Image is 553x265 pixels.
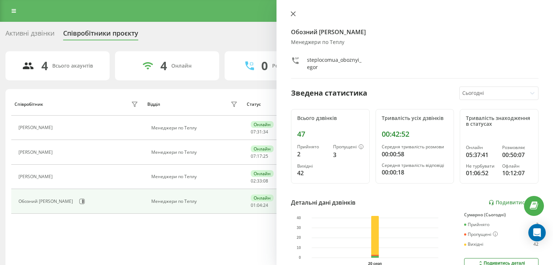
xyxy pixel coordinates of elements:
[502,145,532,150] div: Розмовляє
[147,102,160,107] div: Відділ
[333,150,364,159] div: 3
[251,202,256,208] span: 01
[251,121,274,128] div: Онлайн
[297,226,301,230] text: 30
[261,59,268,73] div: 0
[291,88,367,99] div: Зведена статистика
[382,150,448,158] div: 00:00:58
[333,144,364,150] div: Пропущені
[297,164,327,169] div: Вихідні
[466,150,496,159] div: 05:37:41
[382,130,448,138] div: 00:42:52
[251,203,268,208] div: : :
[382,144,448,149] div: Середня тривалість розмови
[257,129,262,135] span: 31
[251,178,256,184] span: 02
[263,129,268,135] span: 34
[15,102,43,107] div: Співробітник
[291,28,538,36] h4: Обозний [PERSON_NAME]
[502,150,532,159] div: 00:50:07
[297,150,327,158] div: 2
[251,145,274,152] div: Онлайн
[291,39,538,45] div: Менеджери по Теплу
[257,202,262,208] span: 04
[299,256,301,260] text: 0
[251,129,268,134] div: : :
[528,224,546,241] div: Open Intercom Messenger
[251,129,256,135] span: 07
[263,178,268,184] span: 08
[19,125,54,130] div: [PERSON_NAME]
[151,150,239,155] div: Менеджери по Теплу
[171,63,192,69] div: Онлайн
[502,164,532,169] div: Офлайн
[251,170,274,177] div: Онлайн
[536,222,538,227] div: 2
[464,232,498,237] div: Пропущені
[297,169,327,177] div: 42
[19,199,75,204] div: Обозний [PERSON_NAME]
[502,169,532,177] div: 10:12:07
[382,115,448,121] div: Тривалість усіх дзвінків
[464,212,538,217] div: Сумарно (Сьогодні)
[257,153,262,159] span: 17
[247,102,261,107] div: Статус
[251,154,268,159] div: : :
[251,178,268,184] div: : :
[151,199,239,204] div: Менеджери по Теплу
[63,29,138,41] div: Співробітники проєкту
[263,202,268,208] span: 24
[382,163,448,168] div: Середня тривалість відповіді
[19,174,54,179] div: [PERSON_NAME]
[488,200,538,206] a: Подивитись звіт
[297,236,301,240] text: 20
[297,246,301,250] text: 10
[251,194,274,201] div: Онлайн
[52,63,93,69] div: Всього акаунтів
[291,198,356,207] div: Детальні дані дзвінків
[151,125,239,131] div: Менеджери по Теплу
[5,29,54,41] div: Активні дзвінки
[272,63,307,69] div: Розмовляють
[466,169,496,177] div: 01:06:52
[466,164,496,169] div: Не турбувати
[257,178,262,184] span: 33
[382,168,448,177] div: 00:00:18
[307,56,364,71] div: steplocomua_oboznyi_egor
[464,222,489,227] div: Прийнято
[19,150,54,155] div: [PERSON_NAME]
[263,153,268,159] span: 25
[464,242,483,247] div: Вихідні
[251,153,256,159] span: 07
[297,216,301,220] text: 40
[466,145,496,150] div: Онлайн
[466,115,532,128] div: Тривалість знаходження в статусах
[151,174,239,179] div: Менеджери по Теплу
[41,59,48,73] div: 4
[297,130,364,138] div: 47
[160,59,167,73] div: 4
[297,115,364,121] div: Всього дзвінків
[533,242,538,247] div: 42
[297,144,327,149] div: Прийнято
